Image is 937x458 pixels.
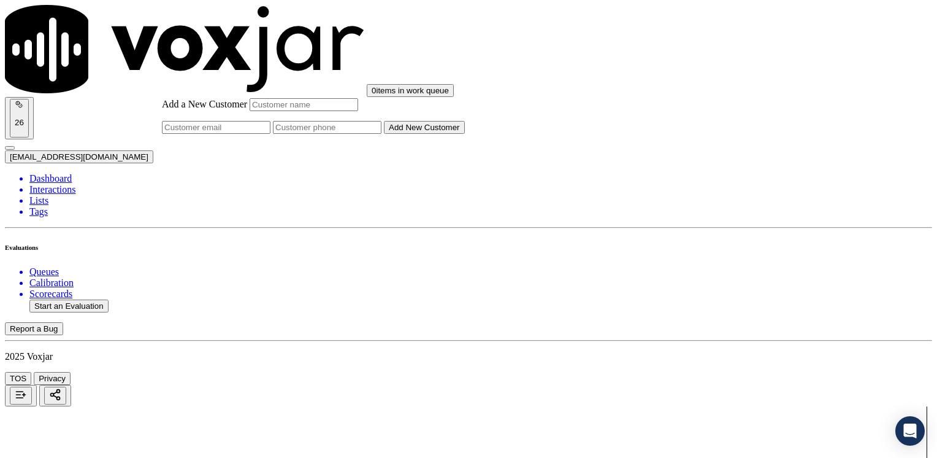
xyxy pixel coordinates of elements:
[29,195,932,206] a: Lists
[10,99,29,138] button: 26
[29,278,932,289] a: Calibration
[29,300,109,312] button: Start an Evaluation
[5,244,932,251] h6: Evaluations
[5,372,31,385] button: TOS
[162,99,247,109] label: Add a New Customer
[5,97,34,139] button: 26
[273,121,381,134] input: Customer phone
[29,206,932,217] a: Tags
[162,121,270,134] input: Customer email
[5,351,932,362] p: 2025 Voxjar
[29,173,932,184] a: Dashboard
[895,416,925,446] div: Open Intercom Messenger
[29,289,932,300] a: Scorecards
[5,5,364,93] img: voxjar logo
[5,150,153,163] button: [EMAIL_ADDRESS][DOMAIN_NAME]
[367,84,454,97] button: 0items in work queue
[10,152,148,161] span: [EMAIL_ADDRESS][DOMAIN_NAME]
[34,372,71,385] button: Privacy
[5,322,63,335] button: Report a Bug
[15,118,24,127] p: 26
[384,121,465,134] button: Add New Customer
[29,184,932,195] a: Interactions
[29,266,932,278] a: Queues
[250,98,358,111] input: Customer name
